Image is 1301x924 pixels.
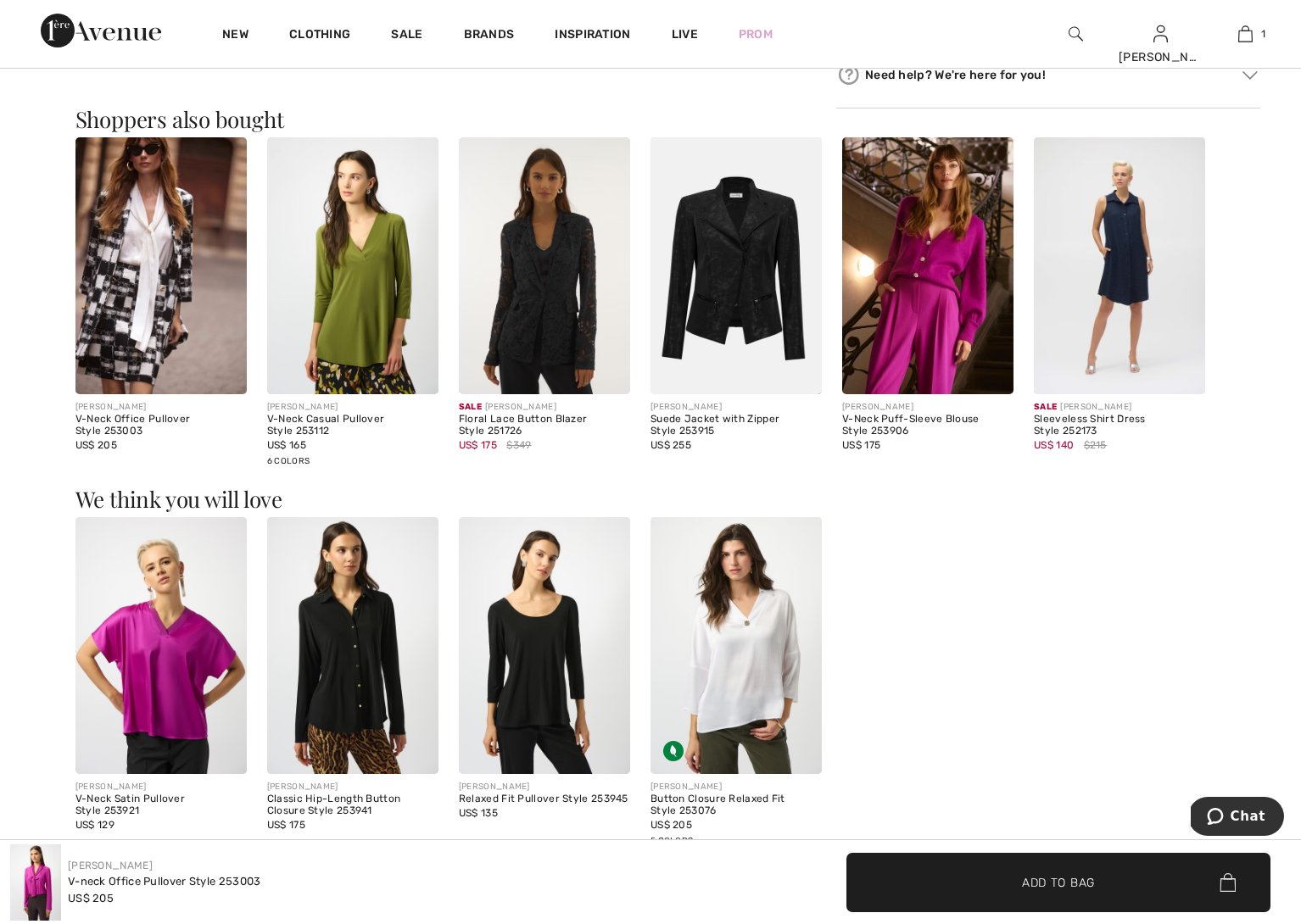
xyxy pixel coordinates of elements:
[650,836,693,846] span: 5 Colors
[267,401,438,414] div: [PERSON_NAME]
[459,401,630,414] div: [PERSON_NAME]
[75,488,1226,510] h3: We think you will love
[663,741,684,761] img: Sustainable Fabric
[267,414,438,437] div: V-Neck Casual Pullover Style 253112
[555,27,630,45] span: Inspiration
[75,414,247,437] div: V-Neck Office Pullover Style 253003
[650,414,822,437] div: Suede Jacket with Zipper Style 253915
[459,137,630,394] img: Floral Lace Button Blazer Style 251726
[650,781,822,793] div: [PERSON_NAME]
[1191,797,1284,839] iframe: Opens a widget where you can chat to one of our agents
[1261,26,1265,42] span: 1
[75,439,117,451] span: US$ 205
[459,807,498,819] span: US$ 135
[267,781,438,793] div: [PERSON_NAME]
[75,793,247,817] div: V-Neck Satin Pullover Style 253921
[75,819,114,831] span: US$ 129
[267,793,438,817] div: Classic Hip-Length Button Closure Style 253941
[10,844,61,921] img: V-Neck Office Pullover Style 253003
[1153,25,1168,42] a: Sign In
[506,437,531,453] span: $349
[1153,24,1168,44] img: My Info
[650,517,822,774] img: Button Closure Relaxed Fit Style 253076
[650,819,692,831] span: US$ 205
[1034,439,1074,451] span: US$ 140
[459,793,630,805] div: Relaxed Fit Pullover Style 253945
[68,860,153,871] a: [PERSON_NAME]
[1084,437,1107,453] span: $215
[41,14,161,47] img: 1ère Avenue
[1034,402,1057,412] span: Sale
[1034,414,1205,437] div: Sleeveless Shirt Dress Style 252173
[459,517,630,774] img: Relaxed Fit Pullover Style 253945
[842,439,880,451] span: US$ 175
[842,414,1013,437] div: V-Neck Puff-Sleeve Blouse Style 253906
[1069,24,1083,44] img: search the website
[1034,401,1205,414] div: [PERSON_NAME]
[650,137,822,394] img: Suede Jacket with Zipper Style 253915
[267,517,438,774] img: Classic Hip-Length Button Closure Style 253941
[68,892,114,905] span: US$ 205
[267,819,305,831] span: US$ 175
[842,401,1013,414] div: [PERSON_NAME]
[391,27,422,45] a: Sale
[836,62,1260,87] div: Need help? We're here for you!
[459,781,630,793] div: [PERSON_NAME]
[1220,873,1236,892] img: Bag.svg
[1242,71,1258,80] img: Arrow2.svg
[267,439,306,451] span: US$ 165
[846,853,1270,912] button: Add to Bag
[75,137,247,394] img: V-Neck Office Pullover Style 253003
[464,27,515,45] a: Brands
[459,402,482,412] span: Sale
[1034,137,1205,394] img: Sleeveless Shirt Dress Style 252173
[289,27,350,45] a: Clothing
[650,439,691,451] span: US$ 255
[650,401,822,414] div: [PERSON_NAME]
[68,873,261,890] div: V-neck Office Pullover Style 253003
[222,27,248,45] a: New
[75,401,247,414] div: [PERSON_NAME]
[267,456,310,466] span: 6 Colors
[1022,873,1095,891] span: Add to Bag
[739,25,773,43] a: Prom
[75,109,1226,131] h3: Shoppers also bought
[842,137,1013,394] img: V-Neck Puff-Sleeve Blouse Style 253906
[75,781,247,793] div: [PERSON_NAME]
[459,414,630,437] div: Floral Lace Button Blazer Style 251726
[267,137,438,394] img: V-Neck Casual Pullover Style 253112
[1238,24,1253,44] img: My Bag
[1203,24,1287,44] a: 1
[650,793,822,817] div: Button Closure Relaxed Fit Style 253076
[459,439,497,451] span: US$ 175
[1119,48,1202,66] div: [PERSON_NAME]
[672,25,698,43] a: Live
[75,517,247,774] img: V-Neck Satin Pullover Style 253921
